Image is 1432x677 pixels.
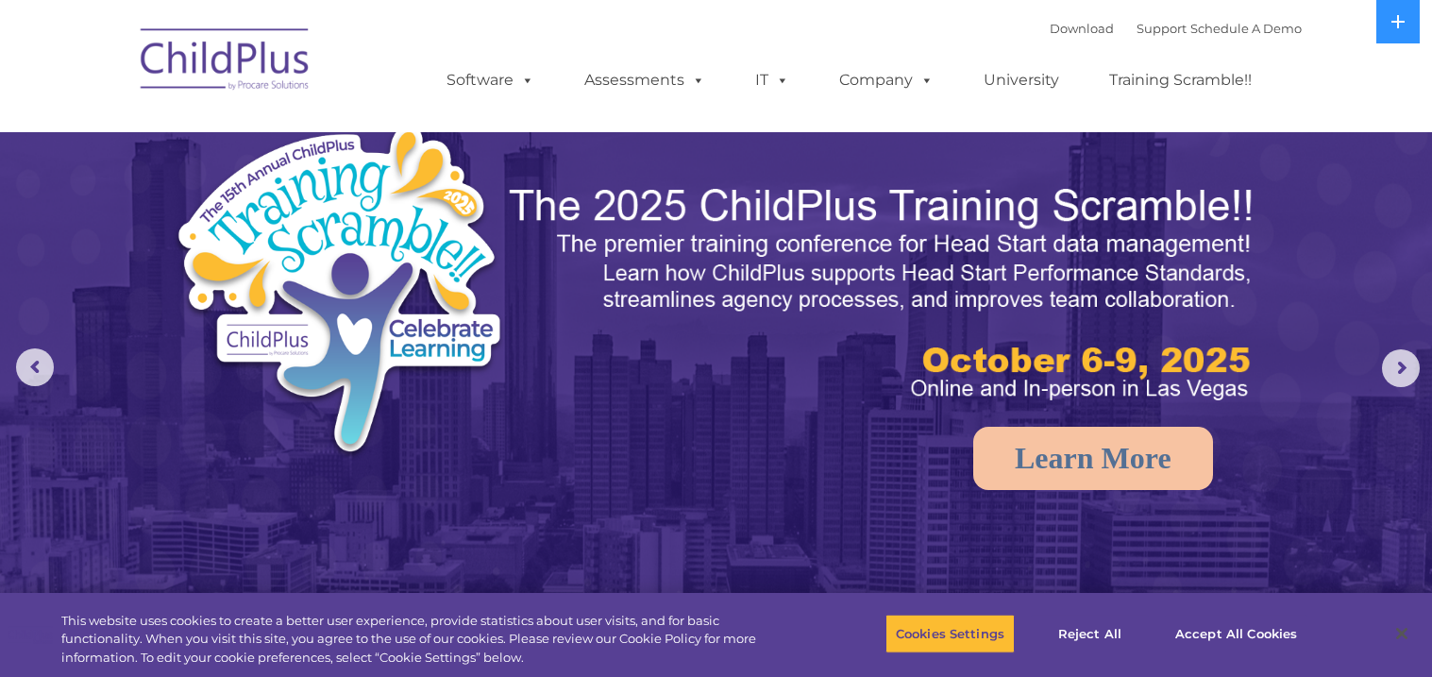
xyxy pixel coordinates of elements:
[1190,21,1302,36] a: Schedule A Demo
[820,61,952,99] a: Company
[885,614,1015,653] button: Cookies Settings
[262,202,343,216] span: Phone number
[1050,21,1114,36] a: Download
[973,427,1213,490] a: Learn More
[131,15,320,110] img: ChildPlus by Procare Solutions
[1031,614,1149,653] button: Reject All
[965,61,1078,99] a: University
[1137,21,1187,36] a: Support
[1090,61,1271,99] a: Training Scramble!!
[736,61,808,99] a: IT
[262,125,320,139] span: Last name
[1165,614,1307,653] button: Accept All Cookies
[61,612,787,668] div: This website uses cookies to create a better user experience, provide statistics about user visit...
[428,61,553,99] a: Software
[1050,21,1302,36] font: |
[565,61,724,99] a: Assessments
[1381,613,1423,654] button: Close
